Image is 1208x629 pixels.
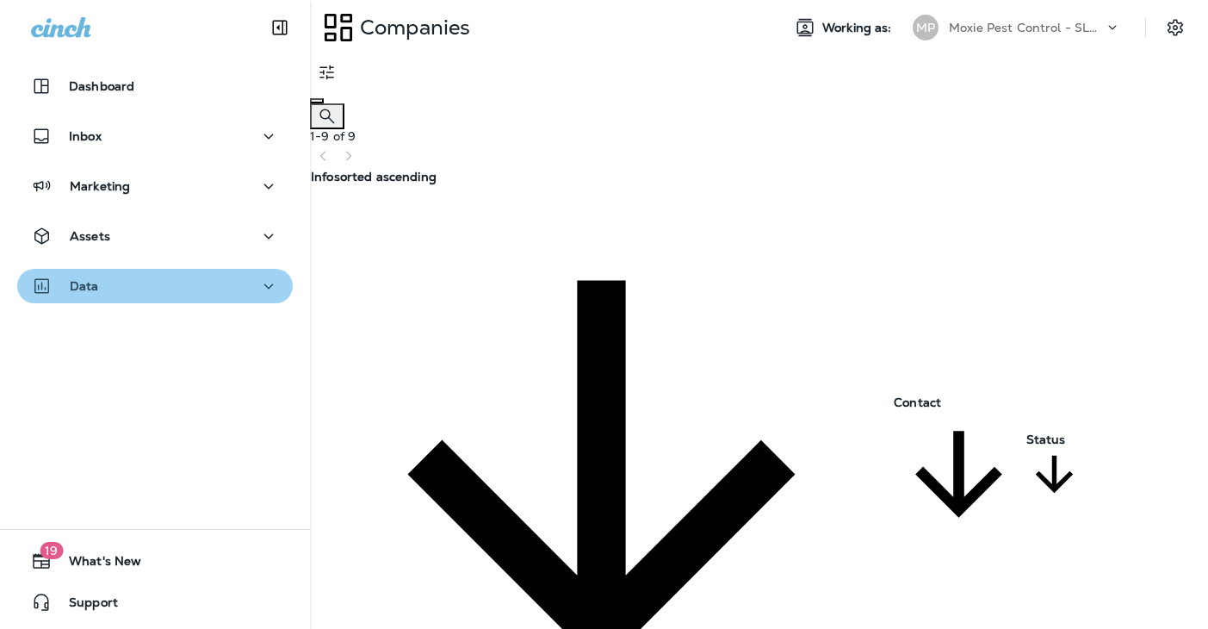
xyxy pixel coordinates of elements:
[822,21,895,35] span: Working as:
[949,21,1104,34] p: Moxie Pest Control - SLC STG PHL
[894,395,1025,481] span: Contact
[334,169,437,184] span: sorted ascending
[17,269,293,303] button: Data
[17,169,293,203] button: Marketing
[894,395,941,410] span: Contact
[17,219,293,253] button: Assets
[353,15,470,40] p: Companies
[311,169,334,184] span: Info
[70,229,110,243] p: Assets
[70,179,130,193] p: Marketing
[17,69,293,103] button: Dashboard
[52,554,141,575] span: What's New
[69,129,102,143] p: Inbox
[1026,432,1083,481] span: Status
[310,55,344,90] button: Filters
[69,79,134,93] p: Dashboard
[1160,12,1191,43] button: Settings
[40,542,63,559] span: 19
[310,129,1204,143] div: 1 - 9 of 9
[52,595,118,616] span: Support
[17,544,293,578] button: 19What's New
[17,585,293,620] button: Support
[70,279,99,293] p: Data
[1026,432,1066,447] span: Status
[310,103,344,129] button: Search Companies
[17,119,293,153] button: Inbox
[256,10,304,45] button: Collapse Sidebar
[913,15,939,40] div: MP
[311,169,892,481] span: Infosorted ascending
